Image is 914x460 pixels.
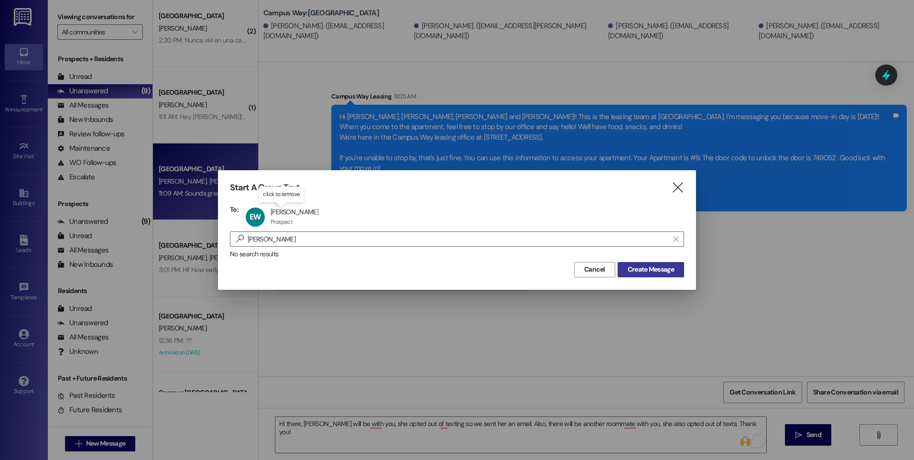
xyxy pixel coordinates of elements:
div: Prospect [271,218,293,226]
i:  [232,234,248,244]
h3: Start A Group Text [230,182,300,193]
div: [PERSON_NAME] [271,208,318,216]
span: Cancel [584,264,605,274]
i:  [673,235,678,243]
span: EW [250,212,261,222]
span: Create Message [628,264,674,274]
i:  [671,183,684,193]
button: Create Message [618,262,684,277]
button: Cancel [574,262,615,277]
button: Clear text [668,232,684,246]
p: click to remove [263,190,300,198]
input: Search for any contact or apartment [248,232,668,246]
h3: To: [230,205,239,214]
div: No search results [230,249,684,259]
